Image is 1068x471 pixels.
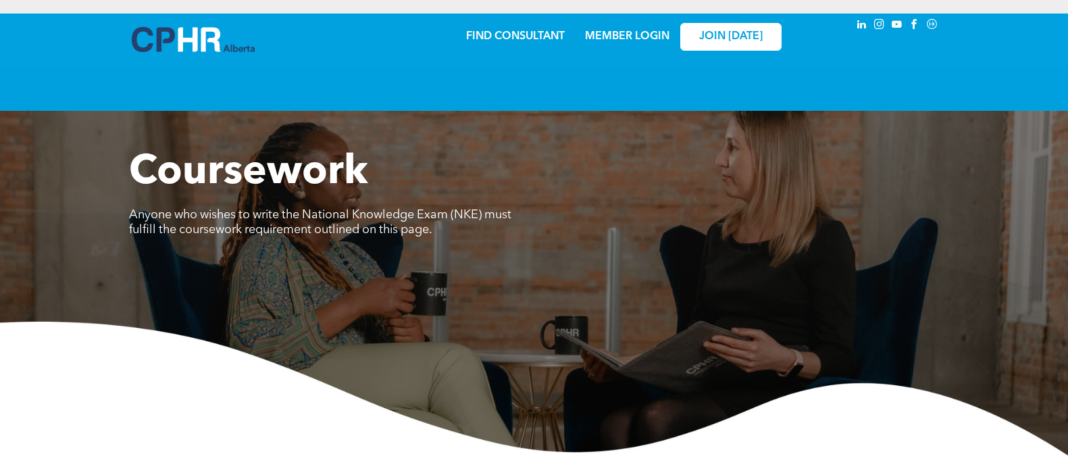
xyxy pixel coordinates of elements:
[129,209,511,236] span: Anyone who wishes to write the National Knowledge Exam (NKE) must fulfill the coursework requirem...
[585,31,669,42] a: MEMBER LOGIN
[680,23,782,51] a: JOIN [DATE]
[132,27,255,52] img: A blue and white logo for cp alberta
[699,30,763,43] span: JOIN [DATE]
[890,17,905,35] a: youtube
[855,17,869,35] a: linkedin
[907,17,922,35] a: facebook
[129,153,368,193] span: Coursework
[466,31,565,42] a: FIND CONSULTANT
[872,17,887,35] a: instagram
[925,17,940,35] a: Social network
